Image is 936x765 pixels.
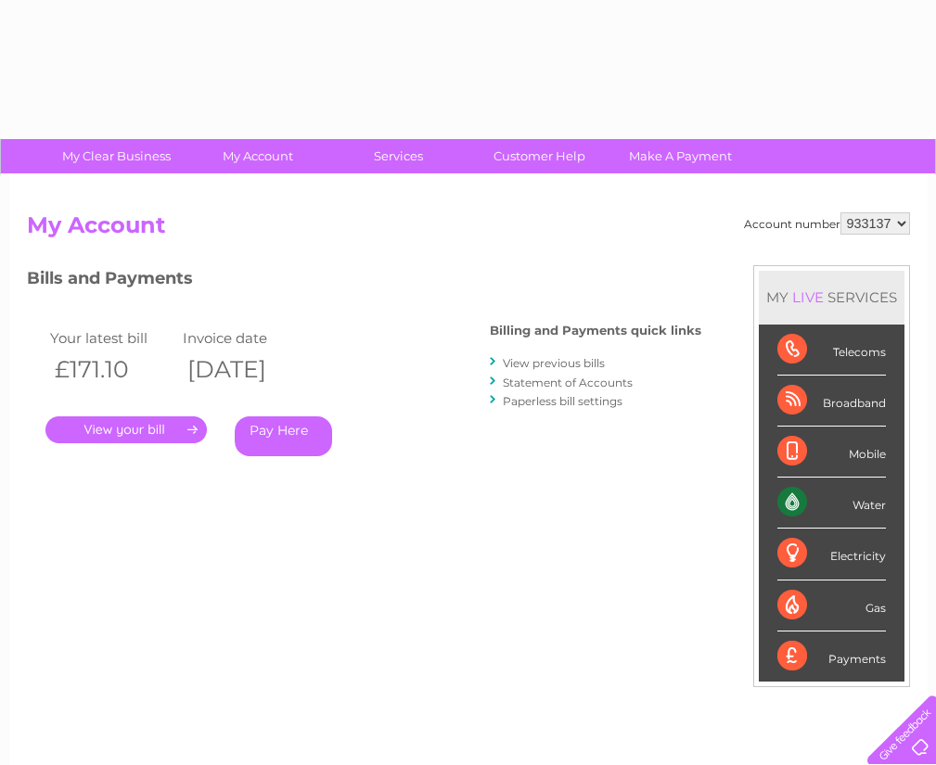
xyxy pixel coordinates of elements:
div: Gas [777,580,886,631]
div: Account number [744,212,910,235]
a: Customer Help [463,139,616,173]
a: Statement of Accounts [503,376,633,389]
div: Payments [777,631,886,682]
h3: Bills and Payments [27,265,701,298]
a: View previous bills [503,356,605,370]
div: Telecoms [777,325,886,376]
td: Invoice date [178,325,312,351]
div: Mobile [777,427,886,478]
th: £171.10 [45,351,179,389]
th: [DATE] [178,351,312,389]
a: Paperless bill settings [503,394,622,408]
a: My Account [181,139,334,173]
div: LIVE [789,288,827,306]
a: My Clear Business [40,139,193,173]
a: Pay Here [235,416,332,456]
a: . [45,416,207,443]
td: Your latest bill [45,325,179,351]
a: Services [322,139,475,173]
div: Broadband [777,376,886,427]
h4: Billing and Payments quick links [490,324,701,338]
div: MY SERVICES [759,271,904,324]
a: Make A Payment [604,139,757,173]
div: Water [777,478,886,529]
div: Electricity [777,529,886,580]
h2: My Account [27,212,910,248]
